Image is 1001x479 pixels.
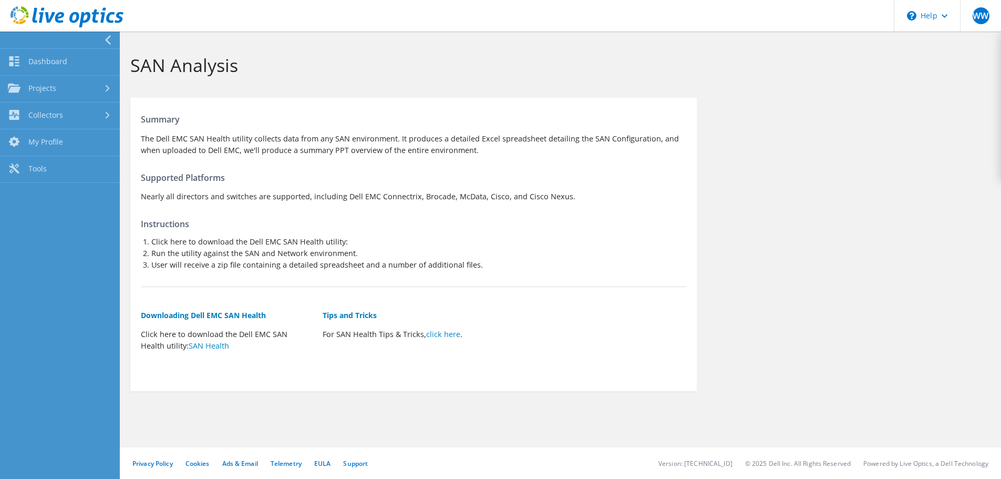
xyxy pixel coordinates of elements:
a: EULA [314,459,331,468]
a: click here [426,329,460,339]
li: © 2025 Dell Inc. All Rights Reserved [745,459,851,468]
li: Version: [TECHNICAL_ID] [658,459,732,468]
h4: Instructions [141,218,686,230]
li: Run the utility against the SAN and Network environment. [151,248,686,259]
p: For SAN Health Tips & Tricks, . [323,329,494,340]
h1: SAN Analysis [130,54,985,76]
svg: \n [907,11,916,21]
p: Click here to download the Dell EMC SAN Health utility: [141,329,312,352]
h5: Tips and Tricks [323,310,494,321]
li: Powered by Live Optics, a Dell Technology [863,459,988,468]
a: SAN Health [189,341,229,351]
p: Nearly all directors and switches are supported, including Dell EMC Connectrix, Brocade, McData, ... [141,191,686,202]
li: Click here to download the Dell EMC SAN Health utility: [151,236,686,248]
a: Telemetry [271,459,302,468]
a: Privacy Policy [132,459,173,468]
a: Ads & Email [222,459,258,468]
span: WW [973,7,989,24]
li: User will receive a zip file containing a detailed spreadsheet and a number of additional files. [151,259,686,271]
h4: Supported Platforms [141,172,686,184]
a: Cookies [185,459,210,468]
p: The Dell EMC SAN Health utility collects data from any SAN environment. It produces a detailed Ex... [141,133,686,156]
h4: Summary [141,114,686,125]
a: Support [343,459,368,468]
h5: Downloading Dell EMC SAN Health [141,310,312,321]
